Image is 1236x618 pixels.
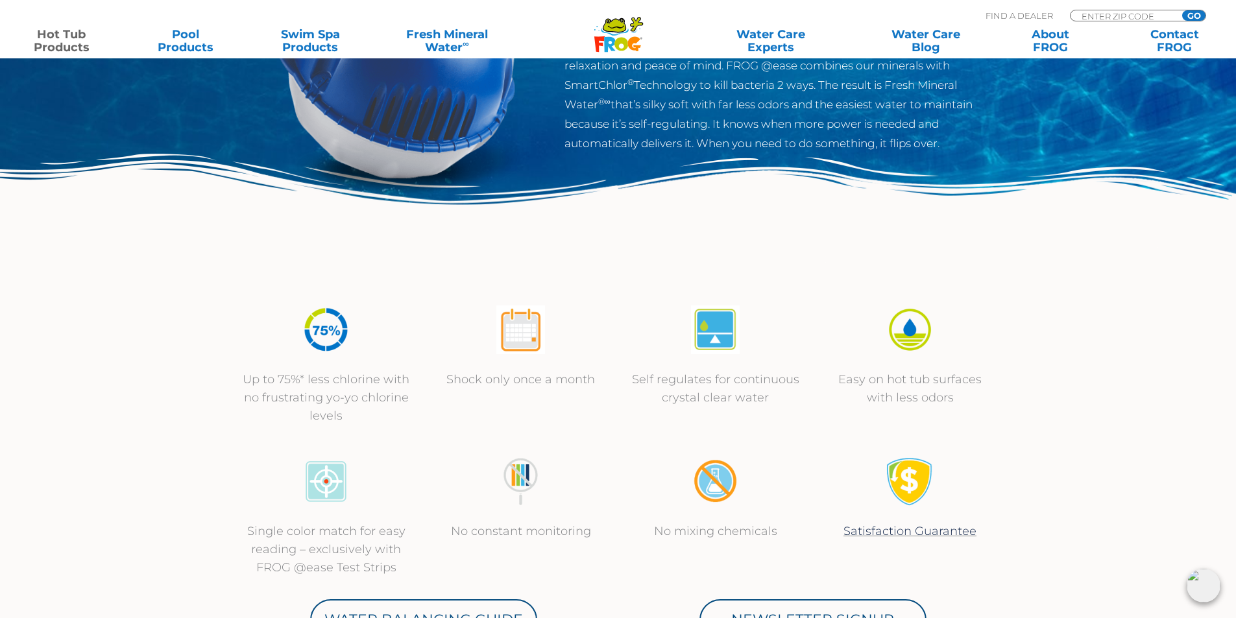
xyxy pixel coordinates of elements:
p: Single color match for easy reading – exclusively with FROG @ease Test Strips [242,522,411,576]
img: no-mixing1 [691,457,740,506]
p: Up to 75%* less chlorine with no frustrating yo-yo chlorine levels [242,370,411,425]
img: icon-atease-75percent-less [302,305,350,354]
a: Fresh MineralWater∞ [386,28,507,54]
p: Self regulates for continuous crystal clear water [631,370,800,407]
img: atease-icon-shock-once [496,305,545,354]
sup: ® [627,77,634,87]
a: ContactFROG [1126,28,1223,54]
a: Water CareBlog [877,28,974,54]
img: icon-atease-easy-on [886,305,934,354]
img: atease-icon-self-regulates [691,305,740,354]
p: No constant monitoring [437,522,605,540]
input: Zip Code Form [1080,10,1168,21]
input: GO [1182,10,1206,21]
a: Swim SpaProducts [262,28,359,54]
sup: ®∞ [598,97,611,106]
a: AboutFROG [1002,28,1098,54]
p: No mixing chemicals [631,522,800,540]
a: Satisfaction Guarantee [843,524,976,538]
img: openIcon [1187,569,1220,602]
p: Easy on hot tub surfaces with less odors [826,370,995,407]
p: Shock only once a month [437,370,605,388]
a: Water CareExperts [692,28,849,54]
img: no-constant-monitoring1 [496,457,545,506]
a: PoolProducts [138,28,234,54]
img: Satisfaction Guarantee Icon [886,457,934,506]
img: icon-atease-color-match [302,457,350,506]
sup: ∞ [463,38,469,49]
p: How many times have you thought, “this hot tub is just too much work!” We set out to change that ... [564,17,988,153]
a: Hot TubProducts [13,28,110,54]
p: Find A Dealer [986,10,1053,21]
